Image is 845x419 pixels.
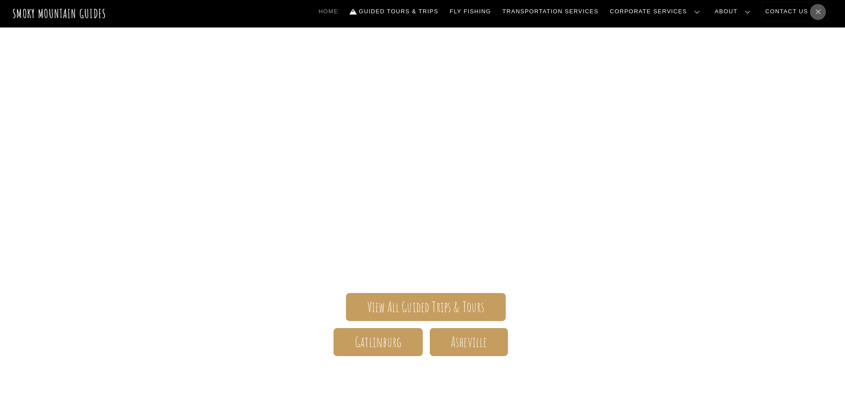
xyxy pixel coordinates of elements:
a: Home [315,2,342,21]
span: The ONLY one-stop, full Service Guide Company for the Gatlinburg and [GEOGRAPHIC_DATA] side of th... [165,198,680,266]
span: Gatlinburg [355,337,402,347]
a: Transportation Services [499,2,602,21]
a: About [711,2,758,21]
span: Smoky Mountain Guides [165,154,680,198]
a: Corporate Services [606,2,707,21]
a: Smoky Mountain Guides [12,6,106,21]
h1: Your adventure starts here. [165,370,680,392]
a: View All Guided Trips & Tours [346,293,505,321]
a: Asheville [430,328,508,356]
a: Fly Fishing [446,2,495,21]
span: Asheville [451,337,487,347]
a: Gatlinburg [334,328,422,356]
a: Contact Us [762,2,828,21]
span: View All Guided Trips & Tours [367,302,485,312]
a: Guided Tours & Trips [346,2,442,21]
